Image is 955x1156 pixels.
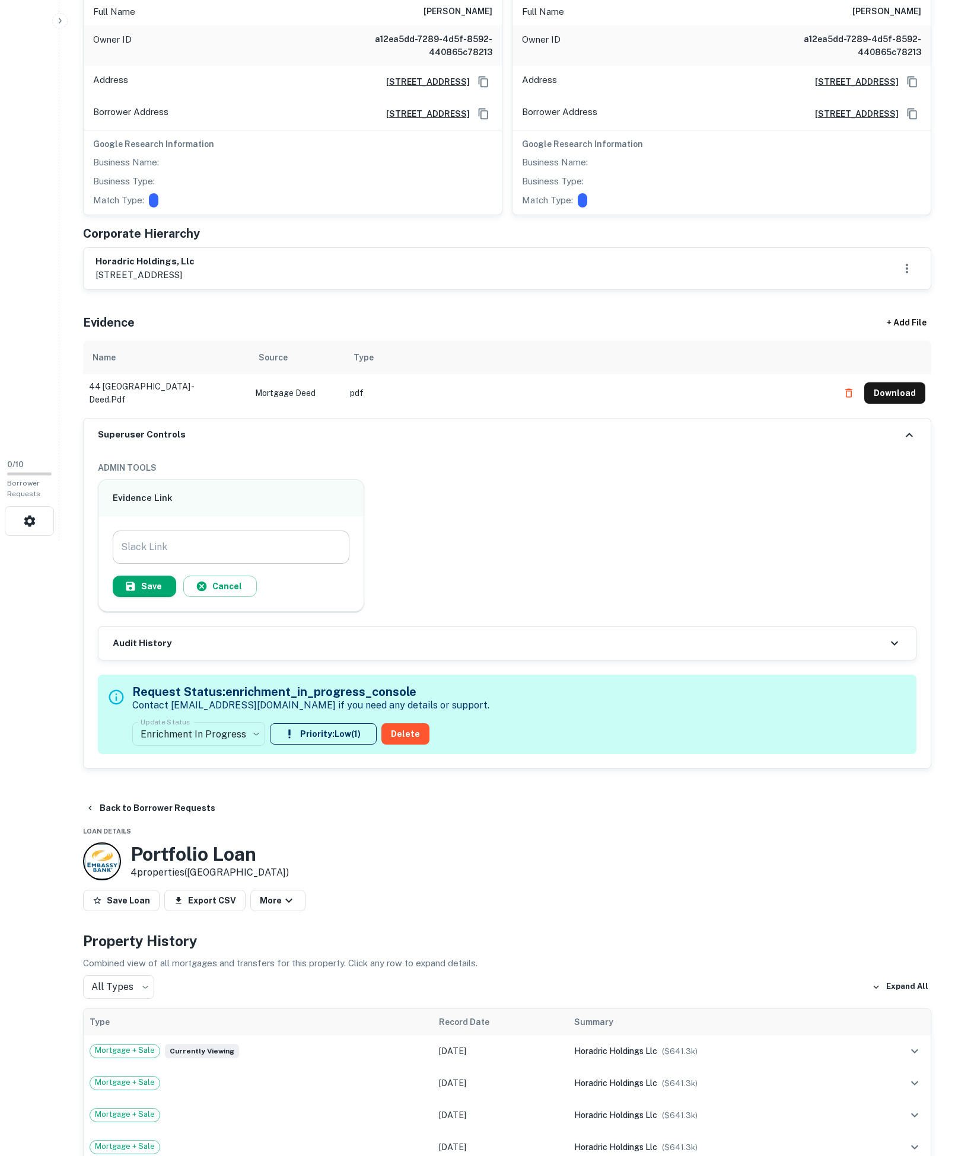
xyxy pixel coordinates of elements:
h6: a12ea5dd-7289-4d5f-8592-440865c78213 [350,33,492,59]
span: ($ 641.3k ) [662,1047,698,1056]
td: [DATE] [433,1099,568,1131]
button: Copy Address [475,73,492,91]
button: Copy Address [475,105,492,123]
button: Download [864,382,925,404]
h3: Portfolio Loan [130,843,289,866]
th: Summary [568,1009,861,1035]
th: Record Date [433,1009,568,1035]
p: Business Type: [522,174,584,189]
p: Match Type: [522,193,573,207]
button: Export CSV [164,890,246,911]
span: 0 / 10 [7,460,24,469]
span: Mortgage + Sale [90,1141,160,1152]
p: Full Name [93,5,135,19]
div: All Types [83,975,154,999]
h6: [PERSON_NAME] [424,5,492,19]
span: ($ 641.3k ) [662,1111,698,1120]
h5: Corporate Hierarchy [83,225,200,242]
p: Address [93,73,128,91]
div: Type [354,350,374,365]
button: Copy Address [903,73,921,91]
h6: Evidence Link [113,491,349,505]
button: Copy Address [903,105,921,123]
a: [STREET_ADDRESS] [806,75,899,88]
p: Borrower Address [522,105,597,123]
span: ($ 641.3k ) [662,1143,698,1152]
p: Contact [EMAIL_ADDRESS][DOMAIN_NAME] if you need any details or support. [132,698,489,713]
p: Borrower Address [93,105,168,123]
span: ($ 641.3k ) [662,1079,698,1088]
th: Type [344,341,832,374]
p: [STREET_ADDRESS] [95,268,195,282]
p: Address [522,73,557,91]
h5: Evidence [83,314,135,331]
td: pdf [344,374,832,412]
span: Loan Details [83,828,131,835]
button: Cancel [183,576,257,597]
span: horadric holdings llc [574,1142,657,1152]
span: horadric holdings llc [574,1110,657,1120]
p: Full Name [522,5,564,19]
h6: a12ea5dd-7289-4d5f-8592-440865c78213 [779,33,921,59]
button: Expand All [869,978,931,996]
td: Mortgage Deed [249,374,344,412]
th: Type [84,1009,433,1035]
th: Source [249,341,344,374]
button: Back to Borrower Requests [81,797,220,819]
p: Business Name: [93,155,159,170]
button: More [250,890,305,911]
h6: Google Research Information [522,138,921,151]
td: 44 [GEOGRAPHIC_DATA] - deed.pdf [83,374,249,412]
div: Enrichment In Progress [132,717,265,751]
button: Save Loan [83,890,160,911]
h4: Property History [83,930,931,951]
h6: Google Research Information [93,138,492,151]
h6: ADMIN TOOLS [98,461,916,474]
button: Delete file [838,384,859,403]
label: Update Status [141,717,190,727]
h6: [PERSON_NAME] [852,5,921,19]
h6: Audit History [113,637,171,650]
button: expand row [905,1041,925,1061]
button: Save [113,576,176,597]
iframe: Chat Widget [896,1061,955,1118]
span: Mortgage + Sale [90,1109,160,1120]
div: Source [259,350,288,365]
div: scrollable content [83,341,931,418]
td: [DATE] [433,1067,568,1099]
p: Combined view of all mortgages and transfers for this property. Click any row to expand details. [83,956,931,970]
a: [STREET_ADDRESS] [377,75,470,88]
div: Name [93,350,116,365]
button: Delete [381,723,429,745]
p: 4 properties ([GEOGRAPHIC_DATA]) [130,866,289,880]
p: Owner ID [93,33,132,59]
span: Borrower Requests [7,479,40,498]
th: Name [83,341,249,374]
span: Currently viewing [165,1044,239,1058]
p: Match Type: [93,193,144,207]
h5: Request Status: enrichment_in_progress_console [132,683,489,701]
a: [STREET_ADDRESS] [806,107,899,120]
span: horadric holdings llc [574,1046,657,1056]
td: [DATE] [433,1035,568,1067]
a: [STREET_ADDRESS] [377,107,470,120]
span: horadric holdings llc [574,1078,657,1088]
p: Business Type: [93,174,155,189]
span: Mortgage + Sale [90,1077,160,1088]
button: Priority:Low(1) [270,723,377,745]
span: Mortgage + Sale [90,1045,160,1056]
div: + Add File [865,312,948,334]
p: Owner ID [522,33,561,59]
h6: horadric holdings, llc [95,255,195,269]
p: Business Name: [522,155,588,170]
h6: Superuser Controls [98,428,186,442]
